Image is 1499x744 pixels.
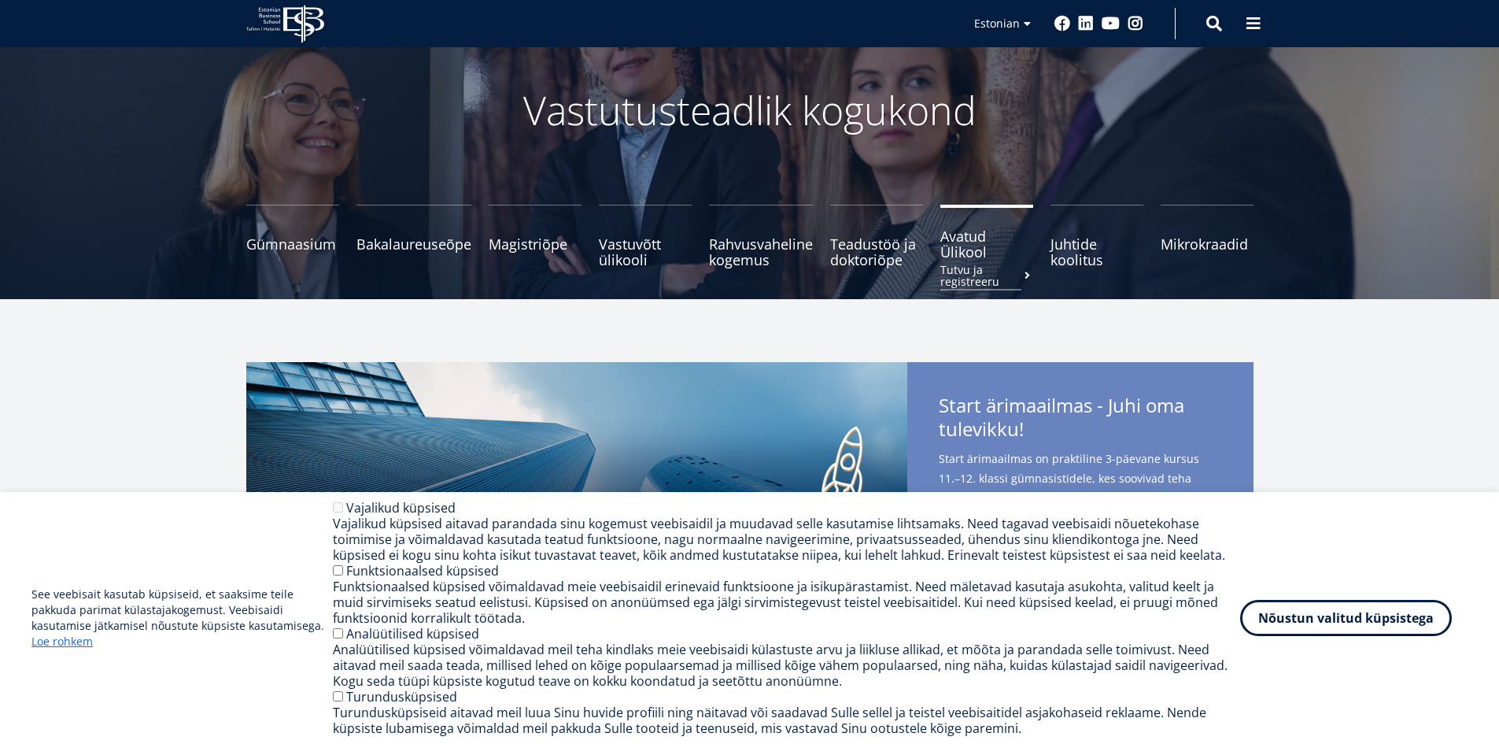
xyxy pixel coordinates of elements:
[939,417,1024,441] span: tulevikku!
[31,634,93,650] a: Loe rohkem
[489,236,582,252] span: Magistriõpe
[940,205,1033,268] a: Avatud ÜlikoolTutvu ja registreeru
[346,688,457,705] label: Turundusküpsised
[333,87,1167,134] p: Vastutusteadlik kogukond
[599,205,692,268] a: Vastuvõtt ülikooli
[1102,16,1120,31] a: Youtube
[709,205,813,268] a: Rahvusvaheline kogemus
[333,579,1240,626] div: Funktsionaalsed küpsised võimaldavad meie veebisaidil erinevaid funktsioone ja isikupärastamist. ...
[1128,16,1143,31] a: Instagram
[1240,600,1452,636] button: Nõustun valitud küpsistega
[940,228,1033,260] span: Avatud Ülikool
[346,562,499,579] label: Funktsionaalsed küpsised
[1050,236,1143,268] span: Juhtide koolitus
[356,236,471,252] span: Bakalaureuseõpe
[709,236,813,268] span: Rahvusvaheline kogemus
[489,205,582,268] a: Magistriõpe
[31,587,333,650] p: See veebisait kasutab küpsiseid, et saaksime teile pakkuda parimat külastajakogemust. Veebisaidi ...
[599,236,692,268] span: Vastuvõtt ülikooli
[246,236,339,252] span: Gümnaasium
[1161,205,1253,268] a: Mikrokraadid
[1054,16,1070,31] a: Facebook
[356,205,471,268] a: Bakalaureuseõpe
[1161,236,1253,252] span: Mikrokraadid
[346,625,479,642] label: Analüütilised küpsised
[830,236,923,268] span: Teadustöö ja doktoriõpe
[246,205,339,268] a: Gümnaasium
[940,264,1033,287] small: Tutvu ja registreeru
[333,642,1240,689] div: Analüütilised küpsised võimaldavad meil teha kindlaks meie veebisaidi külastuste arvu ja liikluse...
[333,516,1240,563] div: Vajalikud küpsised aitavad parandada sinu kogemust veebisaidil ja muudavad selle kasutamise lihts...
[1078,16,1094,31] a: Linkedin
[939,394,1222,446] span: Start ärimaailmas - Juhi oma
[346,499,456,516] label: Vajalikud küpsised
[333,705,1240,736] div: Turundusküpsiseid aitavad meil luua Sinu huvide profiili ning näitavad või saadavad Sulle sellel ...
[830,205,923,268] a: Teadustöö ja doktoriõpe
[939,449,1222,547] span: Start ärimaailmas on praktiline 3-päevane kursus 11.–12. klassi gümnasistidele, kes soovivad teha...
[1050,205,1143,268] a: Juhtide koolitus
[246,362,907,661] img: Start arimaailmas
